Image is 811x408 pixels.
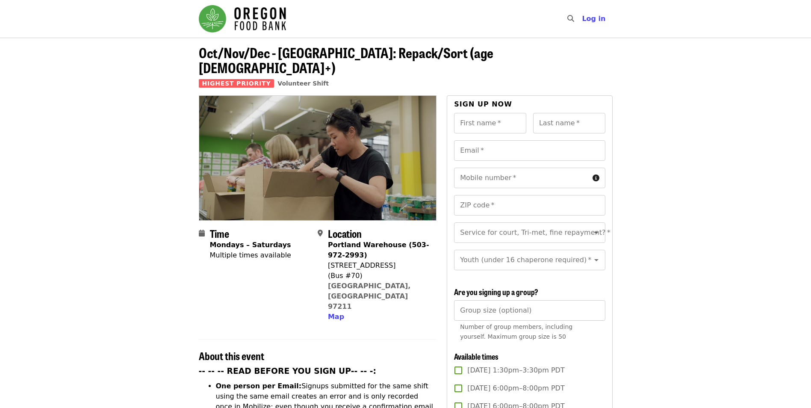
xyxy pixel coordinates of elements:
strong: -- -- -- READ BEFORE YOU SIGN UP-- -- -: [199,367,377,375]
span: Log in [582,15,605,23]
button: Open [590,227,602,239]
img: Oct/Nov/Dec - Portland: Repack/Sort (age 8+) organized by Oregon Food Bank [199,96,436,220]
button: Map [328,312,344,322]
i: circle-info icon [593,174,599,182]
div: Multiple times available [210,250,291,260]
input: First name [454,113,526,133]
img: Oregon Food Bank - Home [199,5,286,33]
span: Available times [454,351,498,362]
a: [GEOGRAPHIC_DATA], [GEOGRAPHIC_DATA] 97211 [328,282,411,310]
button: Open [590,254,602,266]
input: Search [579,9,586,29]
span: Highest Priority [199,79,274,88]
span: Number of group members, including yourself. Maximum group size is 50 [460,323,572,340]
input: ZIP code [454,195,605,216]
span: Are you signing up a group? [454,286,538,297]
strong: Mondays – Saturdays [210,241,291,249]
div: (Bus #70) [328,271,430,281]
span: Time [210,226,229,241]
i: map-marker-alt icon [318,229,323,237]
span: Location [328,226,362,241]
span: About this event [199,348,264,363]
span: [DATE] 6:00pm–8:00pm PDT [467,383,564,393]
span: Oct/Nov/Dec - [GEOGRAPHIC_DATA]: Repack/Sort (age [DEMOGRAPHIC_DATA]+) [199,42,493,77]
span: Sign up now [454,100,512,108]
strong: Portland Warehouse (503-972-2993) [328,241,429,259]
input: Last name [533,113,605,133]
div: [STREET_ADDRESS] [328,260,430,271]
i: calendar icon [199,229,205,237]
i: search icon [567,15,574,23]
strong: One person per Email: [216,382,302,390]
a: Volunteer Shift [277,80,329,87]
input: Mobile number [454,168,589,188]
span: Map [328,313,344,321]
input: Email [454,140,605,161]
button: Log in [575,10,612,27]
span: [DATE] 1:30pm–3:30pm PDT [467,365,564,375]
input: [object Object] [454,300,605,321]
